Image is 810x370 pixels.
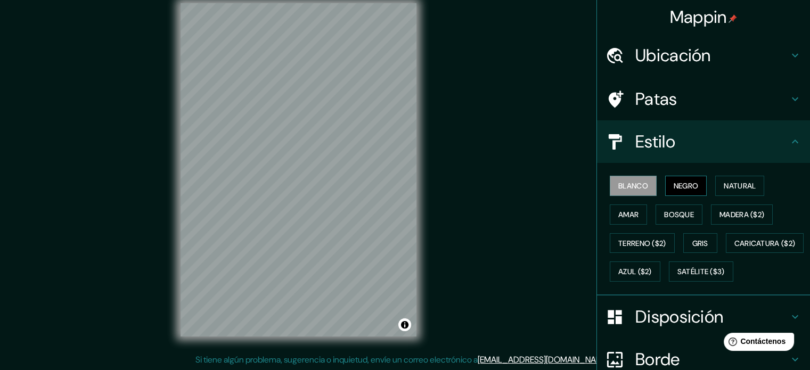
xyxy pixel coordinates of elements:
[635,130,675,153] font: Estilo
[618,239,666,248] font: Terreno ($2)
[478,354,609,365] a: [EMAIL_ADDRESS][DOMAIN_NAME]
[618,210,639,219] font: Amar
[664,210,694,219] font: Bosque
[597,34,810,77] div: Ubicación
[610,176,657,196] button: Blanco
[398,318,411,331] button: Activar o desactivar atribución
[597,78,810,120] div: Patas
[597,295,810,338] div: Disposición
[618,267,652,277] font: Azul ($2)
[635,88,677,110] font: Patas
[610,261,660,282] button: Azul ($2)
[669,261,733,282] button: Satélite ($3)
[719,210,764,219] font: Madera ($2)
[670,6,727,28] font: Mappin
[610,204,647,225] button: Amar
[729,14,737,23] img: pin-icon.png
[635,44,711,67] font: Ubicación
[692,239,708,248] font: Gris
[195,354,478,365] font: Si tiene algún problema, sugerencia o inquietud, envíe un correo electrónico a
[724,181,756,191] font: Natural
[610,233,675,253] button: Terreno ($2)
[635,306,723,328] font: Disposición
[665,176,707,196] button: Negro
[715,328,798,358] iframe: Lanzador de widgets de ayuda
[711,204,773,225] button: Madera ($2)
[715,176,764,196] button: Natural
[726,233,804,253] button: Caricatura ($2)
[674,181,699,191] font: Negro
[181,3,416,336] canvas: Mapa
[683,233,717,253] button: Gris
[597,120,810,163] div: Estilo
[656,204,702,225] button: Bosque
[677,267,725,277] font: Satélite ($3)
[734,239,796,248] font: Caricatura ($2)
[618,181,648,191] font: Blanco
